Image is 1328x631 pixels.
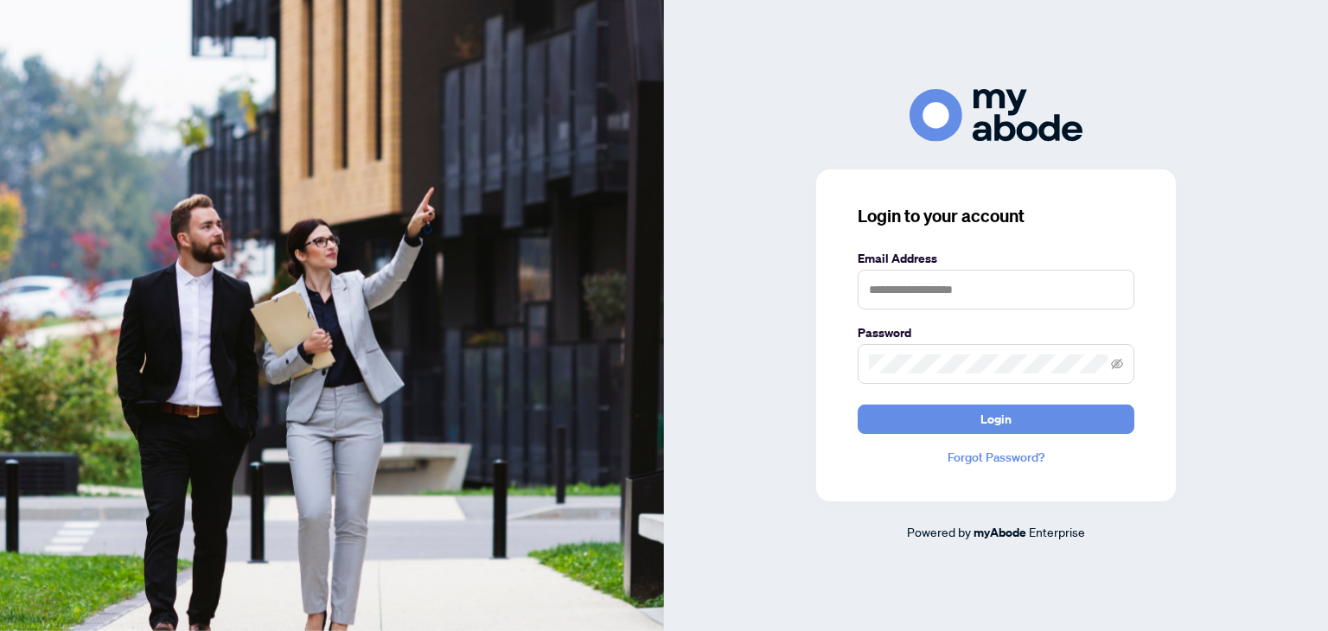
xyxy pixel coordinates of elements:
button: Login [858,405,1134,434]
a: Forgot Password? [858,448,1134,467]
span: eye-invisible [1111,358,1123,370]
label: Email Address [858,249,1134,268]
h3: Login to your account [858,204,1134,228]
span: Login [980,405,1012,433]
label: Password [858,323,1134,342]
img: ma-logo [910,89,1082,142]
span: Enterprise [1029,524,1085,539]
span: Powered by [907,524,971,539]
a: myAbode [974,523,1026,542]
